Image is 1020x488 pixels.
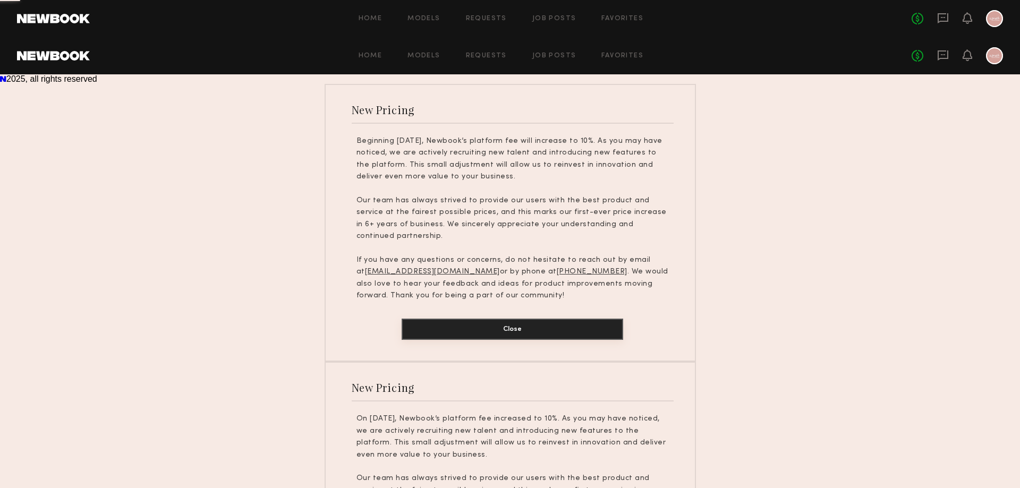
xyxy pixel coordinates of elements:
a: J [986,10,1003,27]
a: Requests [466,53,507,59]
span: 2025, all rights reserved [6,74,97,83]
u: [PHONE_NUMBER] [557,268,627,275]
p: Beginning [DATE], Newbook’s platform fee will increase to 10%. As you may have noticed, we are ac... [356,135,669,183]
button: Close [402,319,623,340]
a: Home [359,53,382,59]
p: If you have any questions or concerns, do not hesitate to reach out by email at or by phone at . ... [356,254,669,302]
a: Favorites [601,53,643,59]
a: Models [407,53,440,59]
a: Favorites [601,15,643,22]
p: On [DATE], Newbook’s platform fee increased to 10%. As you may have noticed, we are actively recr... [356,413,669,461]
div: New Pricing [352,102,415,117]
a: Home [359,15,382,22]
a: Models [407,15,440,22]
a: Job Posts [532,53,576,59]
a: J [986,47,1003,64]
p: Our team has always strived to provide our users with the best product and service at the fairest... [356,195,669,243]
u: [EMAIL_ADDRESS][DOMAIN_NAME] [365,268,500,275]
a: Requests [466,15,507,22]
div: New Pricing [352,380,415,395]
a: Job Posts [532,15,576,22]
